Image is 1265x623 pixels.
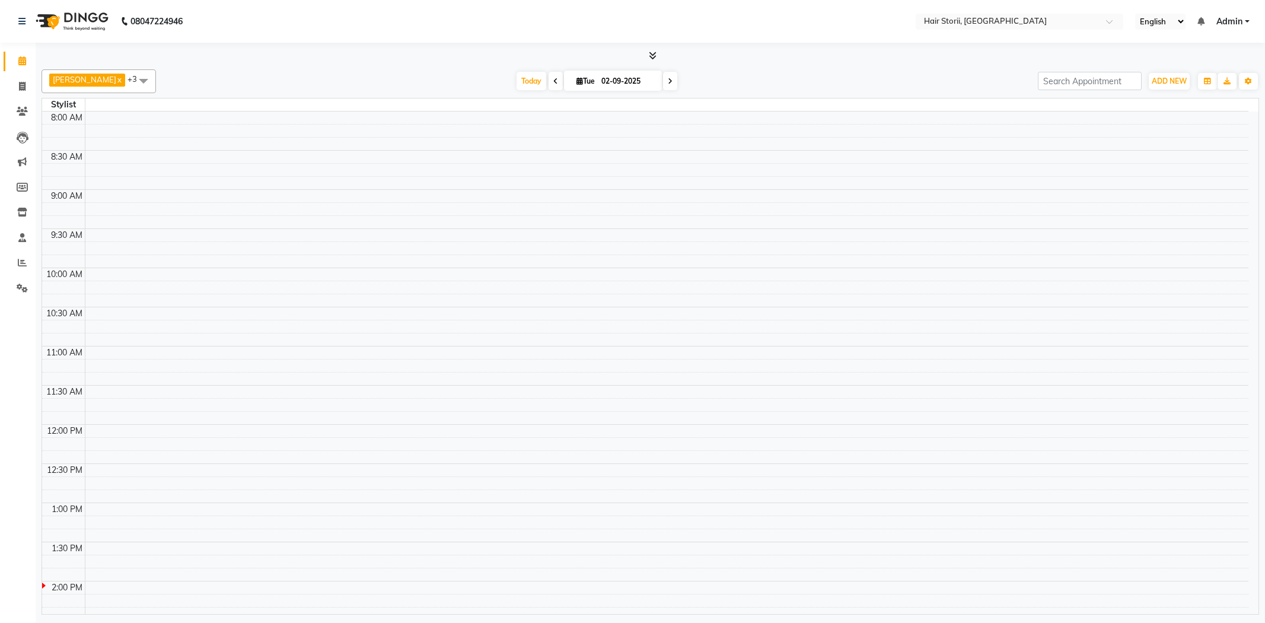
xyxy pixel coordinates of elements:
div: 11:00 AM [44,347,85,359]
div: 10:30 AM [44,307,85,320]
div: 1:00 PM [49,503,85,516]
span: Tue [573,77,598,85]
span: [PERSON_NAME] [53,75,116,84]
input: 2025-09-02 [598,72,657,90]
img: logo [30,5,111,38]
a: x [116,75,122,84]
div: 2:00 PM [49,581,85,594]
div: 9:30 AM [49,229,85,241]
div: 8:00 AM [49,112,85,124]
button: ADD NEW [1149,73,1190,90]
div: 9:00 AM [49,190,85,202]
div: 12:00 PM [44,425,85,437]
div: 1:30 PM [49,542,85,555]
b: 08047224946 [130,5,183,38]
span: Admin [1216,15,1242,28]
div: 11:30 AM [44,386,85,398]
div: 12:30 PM [44,464,85,476]
div: 8:30 AM [49,151,85,163]
input: Search Appointment [1038,72,1142,90]
span: +3 [128,74,146,84]
div: 10:00 AM [44,268,85,281]
span: ADD NEW [1152,77,1187,85]
span: Today [517,72,546,90]
div: Stylist [42,98,85,111]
